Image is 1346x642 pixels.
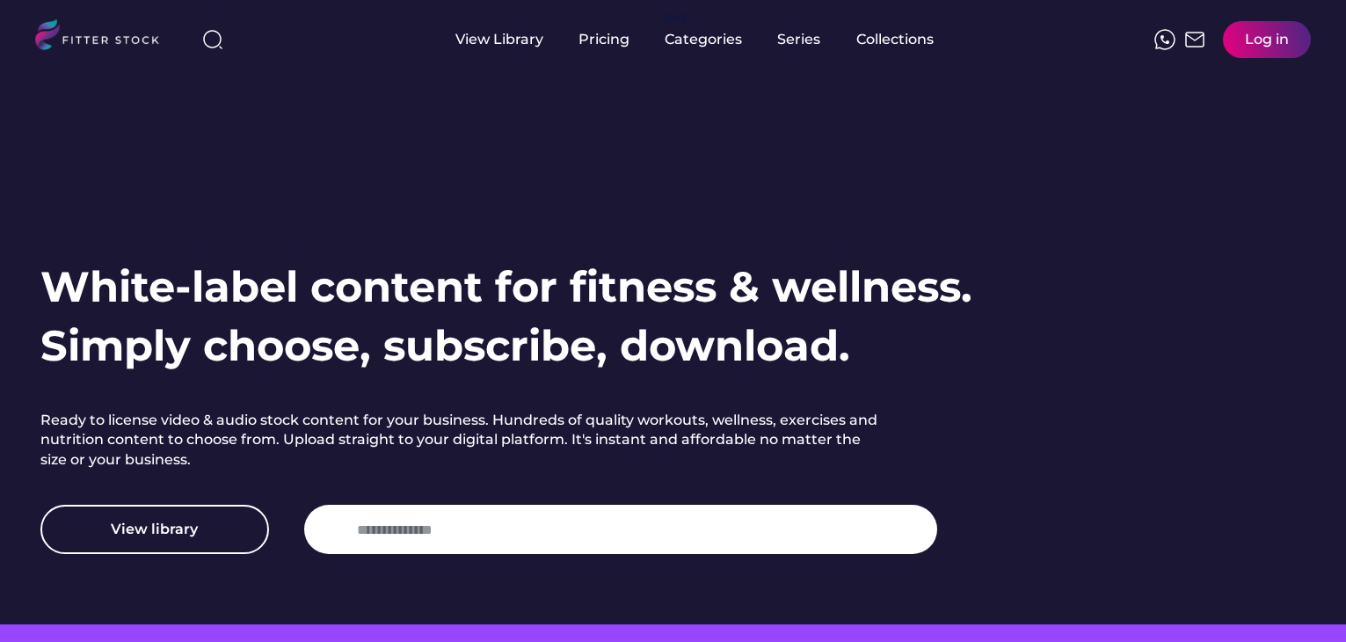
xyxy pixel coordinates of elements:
div: View Library [455,30,543,49]
h1: White-label content for fitness & wellness. Simply choose, subscribe, download. [40,258,972,376]
div: Log in [1245,30,1289,49]
div: fvck [665,9,688,26]
img: Frame%2051.svg [1184,29,1205,50]
button: View library [40,505,269,554]
img: meteor-icons_whatsapp%20%281%29.svg [1154,29,1175,50]
img: search-normal%203.svg [202,29,223,50]
div: Series [777,30,821,49]
h2: Ready to license video & audio stock content for your business. Hundreds of quality workouts, wel... [40,411,884,470]
img: yH5BAEAAAAALAAAAAABAAEAAAIBRAA7 [322,519,343,540]
img: LOGO.svg [35,19,174,55]
div: Collections [856,30,934,49]
div: Pricing [578,30,629,49]
div: Categories [665,30,742,49]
